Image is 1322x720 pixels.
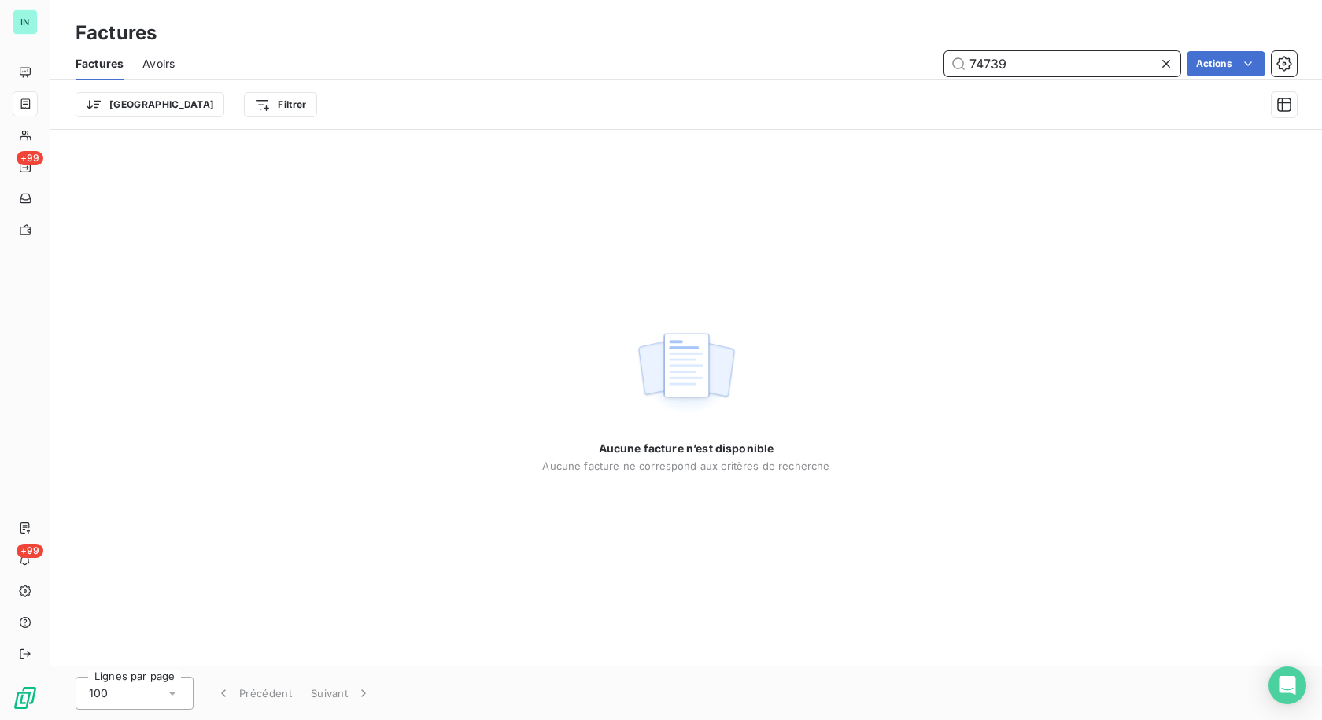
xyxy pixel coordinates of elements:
[1268,666,1306,704] div: Open Intercom Messenger
[17,544,43,558] span: +99
[17,151,43,165] span: +99
[599,441,774,456] span: Aucune facture n’est disponible
[76,56,124,72] span: Factures
[542,460,829,472] span: Aucune facture ne correspond aux critères de recherche
[301,677,381,710] button: Suivant
[1187,51,1265,76] button: Actions
[944,51,1180,76] input: Rechercher
[13,685,38,711] img: Logo LeanPay
[89,685,108,701] span: 100
[76,19,157,47] h3: Factures
[13,9,38,35] div: IN
[636,324,737,422] img: empty state
[206,677,301,710] button: Précédent
[244,92,316,117] button: Filtrer
[142,56,175,72] span: Avoirs
[76,92,224,117] button: [GEOGRAPHIC_DATA]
